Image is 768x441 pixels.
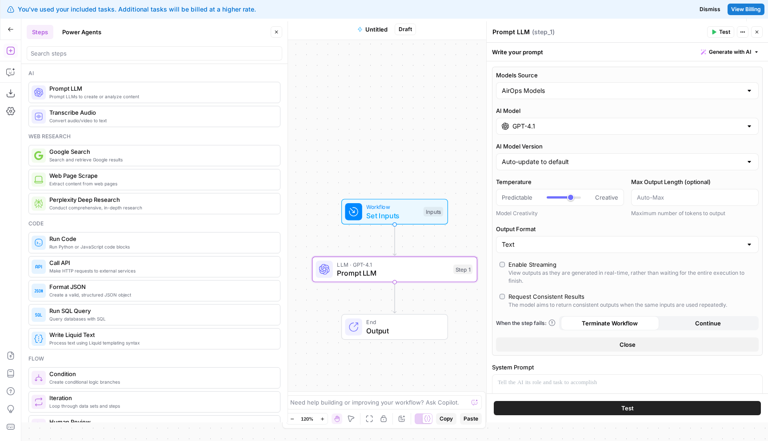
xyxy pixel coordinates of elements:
[502,157,742,166] input: Auto-update to default
[49,267,273,274] span: Make HTTP requests to external services
[487,43,768,61] div: Write your prompt
[27,25,53,39] button: Steps
[637,193,753,202] input: Auto-Max
[28,355,280,363] div: Flow
[49,306,273,315] span: Run SQL Query
[728,4,764,15] a: View Billing
[707,26,734,38] button: Test
[508,301,727,309] div: The model aims to return consistent outputs when the same inputs are used repeatedly.
[49,156,273,163] span: Search and retrieve Google results
[49,282,273,291] span: Format JSON
[502,240,742,249] input: Text
[399,25,412,33] span: Draft
[582,319,638,328] span: Terminate Workflow
[492,28,530,36] textarea: Prompt LLM
[366,318,439,326] span: End
[631,177,759,186] label: Max Output Length (optional)
[731,5,761,13] span: View Billing
[496,142,759,151] label: AI Model Version
[49,315,273,322] span: Query databases with SQL
[496,177,624,186] label: Temperature
[460,413,482,425] button: Paste
[436,413,456,425] button: Copy
[496,225,759,233] label: Output Format
[7,5,474,14] div: You've used your included tasks. Additional tasks will be billed at a higher rate.
[312,257,477,282] div: LLM · GPT-4.1Prompt LLMStep 1
[496,209,624,217] div: Model Creativity
[695,319,721,328] span: Continue
[49,171,273,180] span: Web Page Scrape
[31,49,278,58] input: Search steps
[28,132,280,140] div: Web research
[49,234,273,243] span: Run Code
[496,106,759,115] label: AI Model
[464,415,478,423] span: Paste
[393,225,396,256] g: Edge from start to step_1
[453,265,472,274] div: Step 1
[49,204,273,211] span: Conduct comprehensive, in-depth research
[49,258,273,267] span: Call API
[365,25,388,34] span: Untitled
[595,193,618,202] span: Creative
[49,195,273,204] span: Perplexity Deep Research
[312,199,477,225] div: WorkflowSet InputsInputs
[620,340,636,349] span: Close
[366,203,419,211] span: Workflow
[49,180,273,187] span: Extract content from web pages
[366,325,439,336] span: Output
[49,93,273,100] span: Prompt LLMs to create or analyze content
[28,220,280,228] div: Code
[352,22,393,36] button: Untitled
[49,84,273,93] span: Prompt LLM
[49,378,273,385] span: Create conditional logic branches
[496,337,759,352] button: Close
[337,260,449,269] span: LLM · GPT-4.1
[500,262,505,267] input: Enable StreamingView outputs as they are generated in real-time, rather than waiting for the enti...
[621,404,634,413] span: Test
[440,415,453,423] span: Copy
[301,415,313,422] span: 120%
[697,46,763,58] button: Generate with AI
[49,339,273,346] span: Process text using Liquid templating syntax
[337,268,449,278] span: Prompt LLM
[631,209,759,217] div: Maximum number of tokens to output
[28,69,280,77] div: Ai
[496,71,759,80] label: Models Source
[49,393,273,402] span: Iteration
[366,210,419,221] span: Set Inputs
[49,243,273,250] span: Run Python or JavaScript code blocks
[508,292,584,301] div: Request Consistent Results
[49,117,273,124] span: Convert audio/video to text
[49,108,273,117] span: Transcribe Audio
[393,282,396,313] g: Edge from step_1 to end
[532,28,555,36] span: ( step_1 )
[49,402,273,409] span: Loop through data sets and steps
[494,401,761,415] button: Test
[502,86,742,95] input: AirOps Models
[49,369,273,378] span: Condition
[719,28,730,36] span: Test
[500,294,505,299] input: Request Consistent ResultsThe model aims to return consistent outputs when the same inputs are us...
[508,269,755,285] div: View outputs as they are generated in real-time, rather than waiting for the entire execution to ...
[659,316,757,330] button: Continue
[512,122,742,131] input: Select a model
[49,291,273,298] span: Create a valid, structured JSON object
[709,48,751,56] span: Generate with AI
[492,363,763,372] label: System Prompt
[508,260,556,269] div: Enable Streaming
[496,319,556,327] a: When the step fails:
[57,25,107,39] button: Power Agents
[696,4,724,15] button: Dismiss
[49,330,273,339] span: Write Liquid Text
[502,193,532,202] span: Predictable
[49,417,273,426] span: Human Review
[700,5,720,13] span: Dismiss
[424,207,443,216] div: Inputs
[49,147,273,156] span: Google Search
[312,314,477,340] div: EndOutput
